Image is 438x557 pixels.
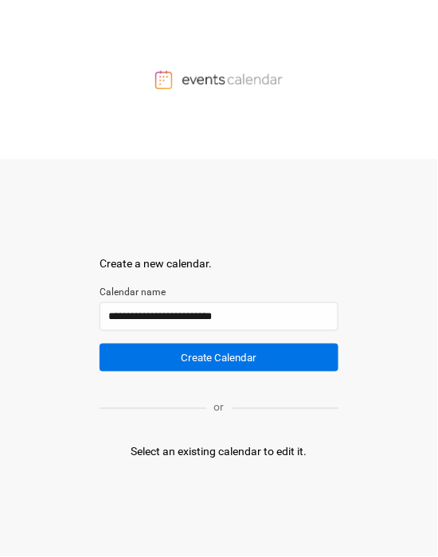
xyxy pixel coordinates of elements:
label: Calendar name [100,285,338,299]
button: Create Calendar [100,344,338,372]
p: or [206,399,233,416]
img: Events Calendar [155,70,283,89]
div: Select an existing calendar to edit it. [131,444,307,461]
div: Create a new calendar. [100,255,338,272]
